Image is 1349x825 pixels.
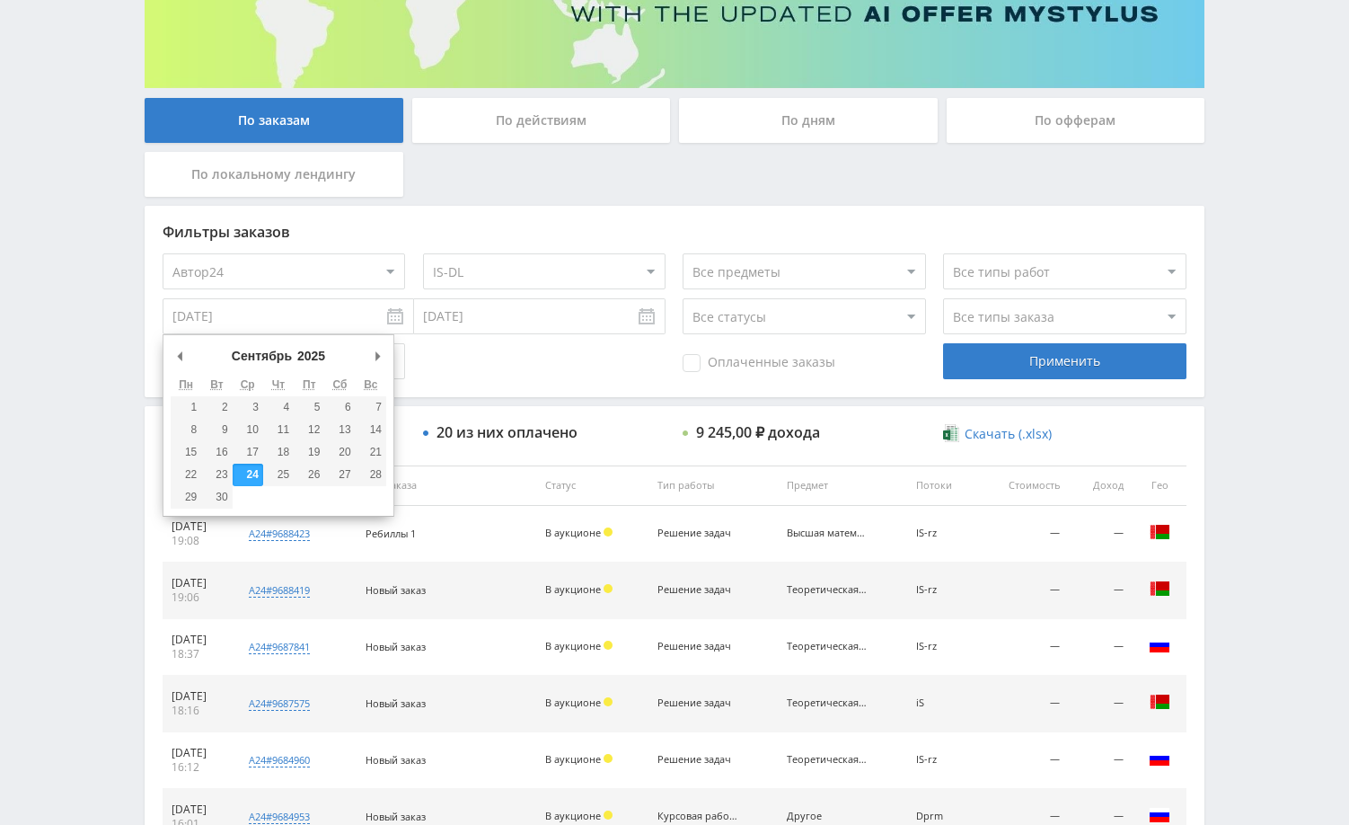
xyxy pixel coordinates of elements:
[545,696,601,709] span: В аукционе
[1069,676,1133,732] td: —
[1149,748,1170,769] img: rus.png
[263,441,294,464] button: 18
[171,396,201,419] button: 1
[249,696,310,711] div: a24#9687575
[171,464,201,486] button: 22
[604,584,613,593] span: Холд
[201,396,232,419] button: 2
[172,647,223,661] div: 18:37
[787,754,868,766] div: Теоретическая механика
[1069,506,1133,563] td: —
[604,697,613,706] span: Холд
[1149,691,1170,713] img: blr.png
[145,98,403,143] div: По заказам
[263,419,294,441] button: 11
[171,486,201,509] button: 29
[412,98,671,143] div: По действиям
[172,746,223,760] div: [DATE]
[295,342,328,369] div: 2025
[657,697,738,709] div: Решение задач
[604,811,613,820] span: Холд
[172,519,223,534] div: [DATE]
[965,427,1052,441] span: Скачать (.xlsx)
[787,811,868,822] div: Другое
[657,811,738,822] div: Курсовая работа
[356,396,386,419] button: 7
[604,754,613,763] span: Холд
[366,810,426,823] span: Новый заказ
[978,506,1069,563] td: —
[787,697,868,709] div: Теоретическая механика
[366,527,416,540] span: Ребиллы 1
[163,224,1186,240] div: Фильтры заказов
[916,754,969,766] div: IS-rz
[657,584,738,596] div: Решение задач
[364,378,377,391] abbr: Воскресенье
[1069,732,1133,789] td: —
[357,466,536,506] th: Тип заказа
[145,152,403,197] div: По локальному лендингу
[1149,521,1170,543] img: blr.png
[916,528,969,539] div: IS-rz
[943,425,1051,443] a: Скачать (.xlsx)
[356,419,386,441] button: 14
[294,464,324,486] button: 26
[356,464,386,486] button: 28
[648,466,778,506] th: Тип работы
[366,640,426,653] span: Новый заказ
[356,441,386,464] button: 21
[324,441,355,464] button: 20
[679,98,938,143] div: По дням
[249,810,310,824] div: a24#9684953
[545,809,601,822] span: В аукционе
[249,527,310,541] div: a24#9688423
[1069,619,1133,676] td: —
[366,583,426,597] span: Новый заказ
[604,641,613,650] span: Холд
[171,419,201,441] button: 8
[263,396,294,419] button: 4
[324,419,355,441] button: 13
[1069,466,1133,506] th: Доход
[172,803,223,817] div: [DATE]
[943,343,1186,379] div: Применить
[366,696,426,710] span: Новый заказ
[978,676,1069,732] td: —
[294,419,324,441] button: 12
[978,732,1069,789] td: —
[368,342,386,369] button: Следующий месяц
[545,752,601,766] span: В аукционе
[294,396,324,419] button: 5
[787,584,868,596] div: Теоретическая механика
[947,98,1205,143] div: По офферам
[201,441,232,464] button: 16
[916,811,969,822] div: Dprm
[978,466,1069,506] th: Стоимость
[657,528,738,539] div: Решение задач
[249,583,310,598] div: a24#9688419
[201,419,232,441] button: 9
[171,441,201,464] button: 15
[1149,578,1170,599] img: blr.png
[787,641,868,652] div: Теоретическая механика
[545,582,601,596] span: В аукционе
[657,641,738,652] div: Решение задач
[263,464,294,486] button: 25
[907,466,978,506] th: Потоки
[201,464,232,486] button: 23
[916,584,969,596] div: IS-rz
[916,641,969,652] div: IS-rz
[172,760,223,775] div: 16:12
[172,576,223,590] div: [DATE]
[978,563,1069,619] td: —
[249,640,310,654] div: a24#9687841
[436,424,578,440] div: 20 из них оплачено
[916,697,969,709] div: iS
[241,378,255,391] abbr: Среда
[233,396,263,419] button: 3
[172,534,223,548] div: 19:08
[787,528,868,539] div: Высшая математика
[1133,466,1186,506] th: Гео
[201,486,232,509] button: 30
[943,424,958,442] img: xlsx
